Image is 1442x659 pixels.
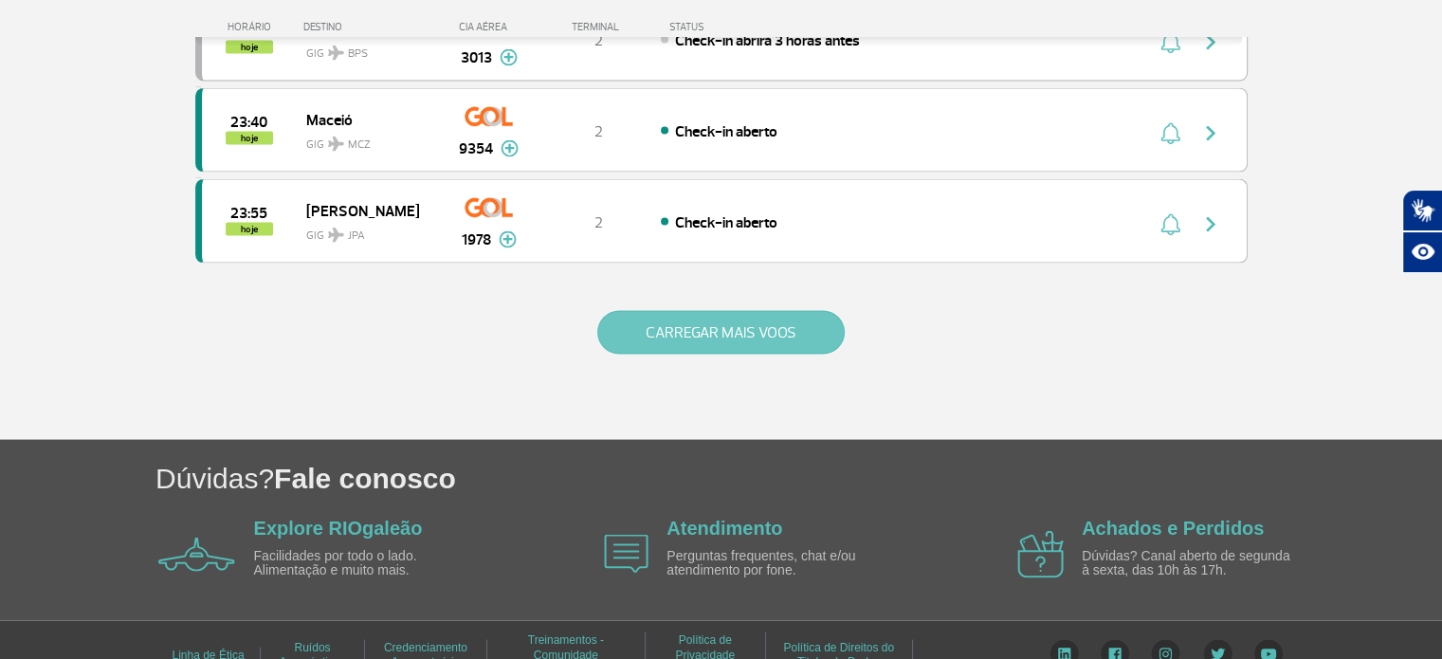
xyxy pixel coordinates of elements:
[459,137,493,160] span: 9354
[500,49,518,66] img: mais-info-painel-voo.svg
[594,213,603,232] span: 2
[462,229,491,251] span: 1978
[306,35,428,63] span: GIG
[254,549,472,578] p: Facilidades por todo o lado. Alimentação e muito mais.
[328,137,344,152] img: destiny_airplane.svg
[306,217,428,245] span: GIG
[1160,213,1180,236] img: sino-painel-voo.svg
[226,132,273,145] span: hoje
[226,223,273,236] span: hoje
[306,198,428,223] span: [PERSON_NAME]
[666,549,885,578] p: Perguntas frequentes, chat e/ou atendimento por fone.
[1402,190,1442,273] div: Plugin de acessibilidade da Hand Talk.
[230,116,267,129] span: 2025-09-24 23:40:00
[230,207,267,220] span: 2025-09-24 23:55:00
[303,21,442,33] div: DESTINO
[666,518,782,539] a: Atendimento
[155,459,1442,498] h1: Dúvidas?
[604,535,648,574] img: airplane icon
[201,21,304,33] div: HORÁRIO
[1160,122,1180,145] img: sino-painel-voo.svg
[1199,213,1222,236] img: seta-direita-painel-voo.svg
[501,140,519,157] img: mais-info-painel-voo.svg
[306,126,428,154] span: GIG
[442,21,537,33] div: CIA AÉREA
[1402,231,1442,273] button: Abrir recursos assistivos.
[461,46,492,69] span: 3013
[594,31,603,50] span: 2
[1199,122,1222,145] img: seta-direita-painel-voo.svg
[226,41,273,54] span: hoje
[306,107,428,132] span: Maceió
[675,213,777,232] span: Check-in aberto
[1082,518,1264,539] a: Achados e Perdidos
[328,46,344,61] img: destiny_airplane.svg
[1402,190,1442,231] button: Abrir tradutor de língua de sinais.
[254,518,423,539] a: Explore RIOgaleão
[594,122,603,141] span: 2
[499,231,517,248] img: mais-info-painel-voo.svg
[1017,531,1064,578] img: airplane icon
[675,31,860,50] span: Check-in abrirá 3 horas antes
[328,228,344,243] img: destiny_airplane.svg
[348,228,365,245] span: JPA
[660,21,814,33] div: STATUS
[675,122,777,141] span: Check-in aberto
[537,21,660,33] div: TERMINAL
[348,137,371,154] span: MCZ
[348,46,368,63] span: BPS
[1082,549,1300,578] p: Dúvidas? Canal aberto de segunda à sexta, das 10h às 17h.
[597,311,845,355] button: CARREGAR MAIS VOOS
[158,538,235,572] img: airplane icon
[274,463,456,494] span: Fale conosco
